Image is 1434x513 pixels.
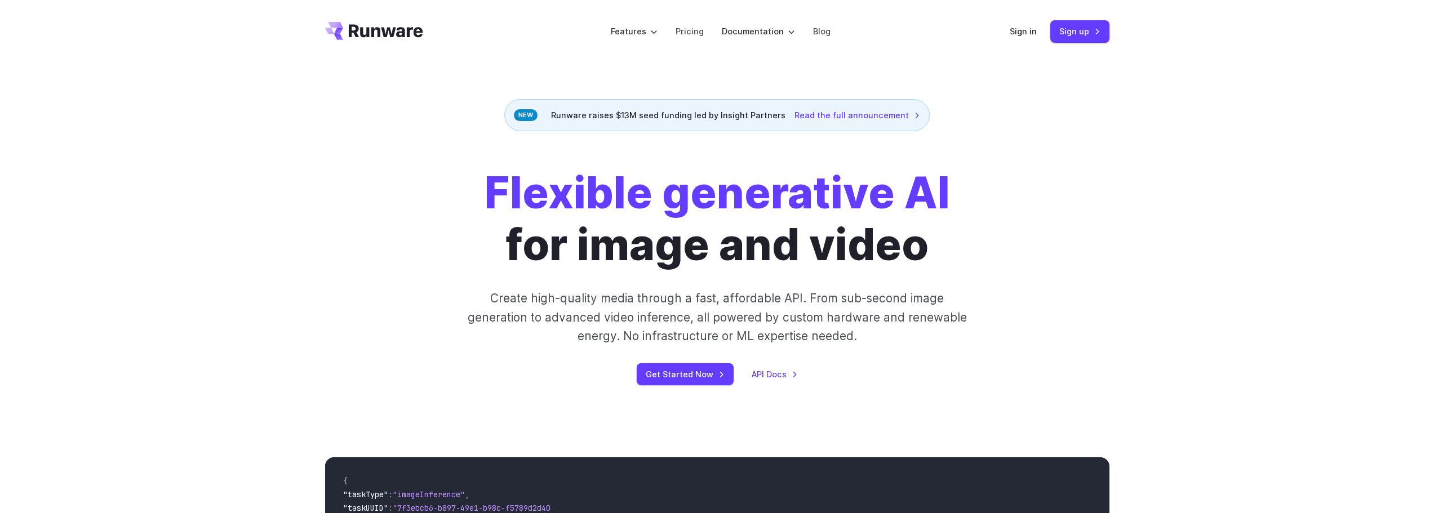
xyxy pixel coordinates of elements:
h1: for image and video [485,167,950,271]
div: Runware raises $13M seed funding led by Insight Partners [504,99,930,131]
a: Pricing [676,25,704,38]
span: : [388,489,393,499]
p: Create high-quality media through a fast, affordable API. From sub-second image generation to adv... [466,289,968,345]
label: Features [611,25,658,38]
label: Documentation [722,25,795,38]
a: Go to / [325,22,423,40]
strong: Flexible generative AI [485,167,950,219]
a: Sign in [1010,25,1037,38]
span: "taskType" [343,489,388,499]
span: "7f3ebcb6-b897-49e1-b98c-f5789d2d40d7" [393,503,564,513]
a: Read the full announcement [794,109,920,122]
a: Sign up [1050,20,1109,42]
span: "taskUUID" [343,503,388,513]
a: Blog [813,25,831,38]
a: Get Started Now [637,363,734,385]
span: { [343,476,348,486]
a: API Docs [752,368,798,381]
span: "imageInference" [393,489,465,499]
span: , [465,489,469,499]
span: : [388,503,393,513]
